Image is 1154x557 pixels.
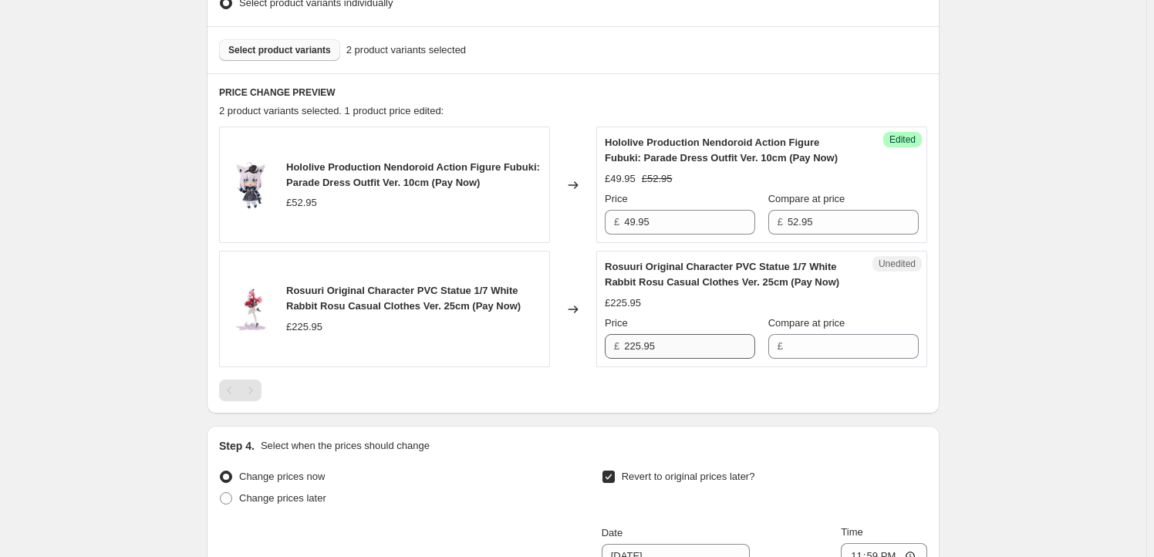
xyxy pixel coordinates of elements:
[228,44,331,56] span: Select product variants
[286,161,540,188] span: Hololive Production Nendoroid Action Figure Fubuki: Parade Dress Outfit Ver. 10cm (Pay Now)
[778,340,783,352] span: £
[602,527,623,538] span: Date
[768,317,845,329] span: Compare at price
[228,162,274,208] img: Hololive-Production-Nendoroid-Action-Figure-Fubuki-0_80x.jpg
[889,133,916,146] span: Edited
[642,173,673,184] span: £52.95
[219,438,255,454] h2: Step 4.
[605,261,839,288] span: Rosuuri Original Character PVC Statue 1/7 White Rabbit Rosu Casual Clothes Ver. 25cm (Pay Now)
[219,380,262,401] nav: Pagination
[219,39,340,61] button: Select product variants
[286,321,322,333] span: £225.95
[605,297,641,309] span: £225.95
[228,286,274,333] img: Rosuuri-Original-Character-PVC-Statue-1-7-White-Ra-4014_80x.jpg
[614,216,619,228] span: £
[605,137,838,164] span: Hololive Production Nendoroid Action Figure Fubuki: Parade Dress Outfit Ver. 10cm (Pay Now)
[261,438,430,454] p: Select when the prices should change
[841,526,862,538] span: Time
[614,340,619,352] span: £
[286,197,317,208] span: £52.95
[346,42,466,58] span: 2 product variants selected
[778,216,783,228] span: £
[219,86,927,99] h6: PRICE CHANGE PREVIEW
[239,471,325,482] span: Change prices now
[605,317,628,329] span: Price
[768,193,845,204] span: Compare at price
[239,492,326,504] span: Change prices later
[286,285,521,312] span: Rosuuri Original Character PVC Statue 1/7 White Rabbit Rosu Casual Clothes Ver. 25cm (Pay Now)
[622,471,755,482] span: Revert to original prices later?
[879,258,916,270] span: Unedited
[219,105,444,116] span: 2 product variants selected. 1 product price edited:
[605,173,636,184] span: £49.95
[605,193,628,204] span: Price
